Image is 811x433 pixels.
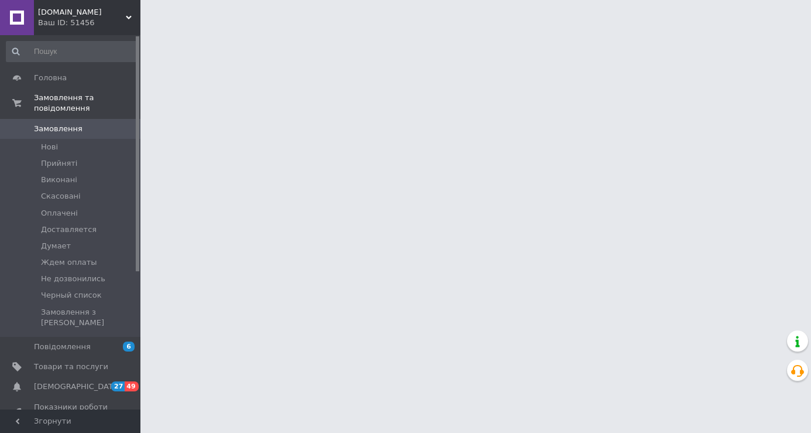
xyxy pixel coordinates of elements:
[41,257,97,268] span: Ждем оплаты
[41,224,97,235] span: Доставляется
[41,175,77,185] span: Виконані
[41,158,77,169] span: Прийняті
[41,307,137,328] span: Замовлення з [PERSON_NAME]
[41,274,105,284] span: Не дозвонились
[34,124,83,134] span: Замовлення
[125,381,138,391] span: 49
[34,342,91,352] span: Повідомлення
[38,7,126,18] span: LEZO.market
[111,381,125,391] span: 27
[41,142,58,152] span: Нові
[38,18,140,28] div: Ваш ID: 51456
[34,73,67,83] span: Головна
[6,41,138,62] input: Пошук
[41,241,71,251] span: Думает
[41,191,81,202] span: Скасовані
[34,93,140,114] span: Замовлення та повідомлення
[123,342,135,352] span: 6
[41,290,102,301] span: Черный список
[41,208,78,219] span: Оплачені
[34,402,108,423] span: Показники роботи компанії
[34,381,121,392] span: [DEMOGRAPHIC_DATA]
[34,362,108,372] span: Товари та послуги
